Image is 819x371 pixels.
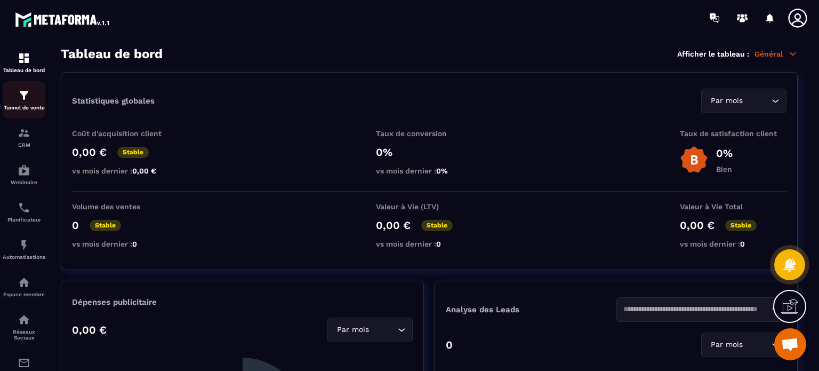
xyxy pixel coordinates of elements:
[745,95,769,107] input: Search for option
[3,105,45,110] p: Tunnel de vente
[3,142,45,148] p: CRM
[754,49,798,59] p: Général
[623,304,769,315] input: Search for option
[334,324,371,336] span: Par mois
[3,156,45,193] a: automationsautomationsWebinaire
[18,52,30,65] img: formation
[680,240,786,248] p: vs mois dernier :
[3,67,45,73] p: Tableau de bord
[446,305,616,314] p: Analyse des Leads
[3,81,45,119] a: formationformationTunnel de vente
[72,297,413,307] p: Dépenses publicitaire
[72,219,79,232] p: 0
[3,268,45,305] a: automationsautomationsEspace membre
[72,240,179,248] p: vs mois dernier :
[421,220,453,231] p: Stable
[708,339,745,351] span: Par mois
[18,239,30,251] img: automations
[616,297,787,322] div: Search for option
[3,193,45,231] a: schedulerschedulerPlanificateur
[740,240,745,248] span: 0
[376,240,483,248] p: vs mois dernier :
[18,201,30,214] img: scheduler
[72,167,179,175] p: vs mois dernier :
[3,305,45,349] a: social-networksocial-networkRéseaux Sociaux
[3,329,45,341] p: Réseaux Sociaux
[72,129,179,138] p: Coût d'acquisition client
[3,119,45,156] a: formationformationCRM
[117,147,149,158] p: Stable
[132,167,156,175] span: 0,00 €
[3,217,45,223] p: Planificateur
[708,95,745,107] span: Par mois
[15,10,111,29] img: logo
[3,44,45,81] a: formationformationTableau de bord
[680,202,786,211] p: Valeur à Vie Total
[376,202,483,211] p: Valeur à Vie (LTV)
[774,328,806,360] a: Ouvrir le chat
[18,164,30,177] img: automations
[3,179,45,185] p: Webinaire
[18,127,30,139] img: formation
[745,339,769,351] input: Search for option
[716,147,733,160] p: 0%
[680,146,708,174] img: b-badge-o.b3b20ee6.svg
[132,240,137,248] span: 0
[72,323,107,336] p: 0,00 €
[72,96,155,106] p: Statistiques globales
[677,50,749,58] p: Afficher le tableau :
[446,338,453,351] p: 0
[376,129,483,138] p: Taux de conversion
[376,146,483,159] p: 0%
[72,146,107,159] p: 0,00 €
[716,165,733,173] p: Bien
[18,276,30,289] img: automations
[3,291,45,297] p: Espace membre
[327,318,413,342] div: Search for option
[701,89,786,113] div: Search for option
[18,313,30,326] img: social-network
[371,324,395,336] input: Search for option
[701,333,786,357] div: Search for option
[436,240,441,248] span: 0
[680,219,714,232] p: 0,00 €
[18,89,30,102] img: formation
[436,167,448,175] span: 0%
[725,220,757,231] p: Stable
[18,357,30,369] img: email
[376,167,483,175] p: vs mois dernier :
[376,219,411,232] p: 0,00 €
[3,254,45,260] p: Automatisations
[680,129,786,138] p: Taux de satisfaction client
[61,46,163,61] h3: Tableau de bord
[3,231,45,268] a: automationsautomationsAutomatisations
[90,220,121,231] p: Stable
[72,202,179,211] p: Volume des ventes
